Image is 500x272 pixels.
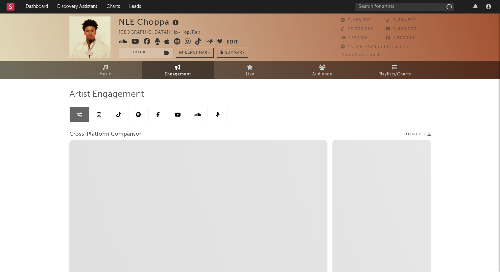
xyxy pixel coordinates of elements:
[185,49,210,57] span: Benchmark
[246,70,254,78] span: Live
[99,70,111,78] span: Music
[286,61,359,79] a: Audience
[69,91,144,98] span: Artist Engagement
[386,27,417,31] span: 9,060,000
[119,29,216,37] div: [GEOGRAPHIC_DATA] | Hip-Hop/Rap
[214,61,286,79] a: Live
[69,61,142,79] a: Music
[341,36,369,40] span: 1,152,052
[341,18,371,22] span: 9,986,387
[378,70,411,78] span: Playlists/Charts
[119,16,180,27] div: NLE Choppa
[359,61,431,79] a: Playlists/Charts
[142,61,214,79] a: Engagement
[165,70,191,78] span: Engagement
[341,27,374,31] span: 20,200,000
[176,48,214,58] a: Benchmark
[404,132,431,136] button: Export CSV
[217,48,248,58] button: Summary
[69,130,143,138] span: Cross-Platform Comparison
[386,18,416,22] span: 8,084,817
[119,48,160,58] button: Track
[386,36,416,40] span: 1,900,000
[312,70,332,78] span: Audience
[341,53,380,57] span: Jump Score: 66.4
[226,38,238,46] button: Edit
[341,45,413,49] span: 15,568,743 Monthly Listeners
[355,3,454,11] input: Search for artists
[225,51,245,55] span: Summary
